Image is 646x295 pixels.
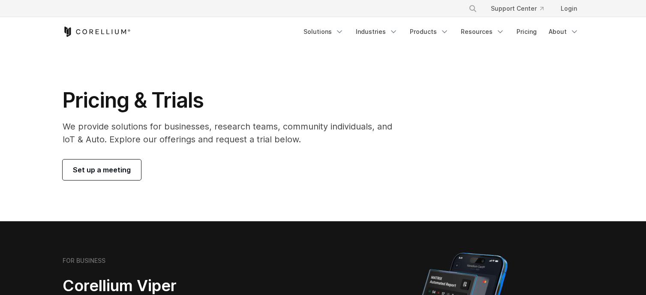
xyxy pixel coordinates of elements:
[298,24,349,39] a: Solutions
[63,87,404,113] h1: Pricing & Trials
[63,257,105,265] h6: FOR BUSINESS
[465,1,481,16] button: Search
[63,160,141,180] a: Set up a meeting
[405,24,454,39] a: Products
[544,24,584,39] a: About
[73,165,131,175] span: Set up a meeting
[351,24,403,39] a: Industries
[484,1,550,16] a: Support Center
[63,27,131,37] a: Corellium Home
[511,24,542,39] a: Pricing
[298,24,584,39] div: Navigation Menu
[456,24,510,39] a: Resources
[63,120,404,146] p: We provide solutions for businesses, research teams, community individuals, and IoT & Auto. Explo...
[554,1,584,16] a: Login
[458,1,584,16] div: Navigation Menu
